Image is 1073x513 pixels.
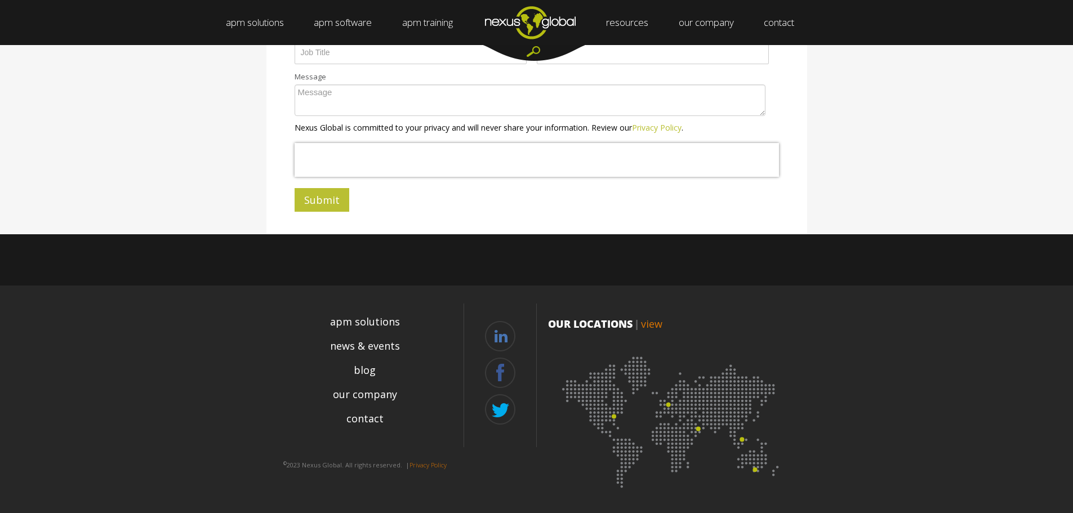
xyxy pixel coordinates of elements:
[295,188,349,212] input: Submit
[266,456,464,474] p: 2023 Nexus Global. All rights reserved. |
[283,460,287,466] sup: ©
[295,143,779,177] iframe: reCAPTCHA
[330,314,400,329] a: apm solutions
[295,41,527,64] input: Job Title
[266,310,464,452] div: Navigation Menu
[330,338,400,354] a: news & events
[354,363,376,378] a: blog
[548,316,796,331] p: OUR LOCATIONS
[634,317,639,331] span: |
[641,317,662,331] a: view
[537,41,769,64] input: Email
[632,122,682,133] a: Privacy Policy
[548,342,796,494] img: Location map
[295,122,779,133] p: Nexus Global is committed to your privacy and will never share your information. Review our .
[409,461,447,469] a: Privacy Policy
[333,387,397,402] a: our company
[295,73,326,82] span: Message
[346,411,384,426] a: contact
